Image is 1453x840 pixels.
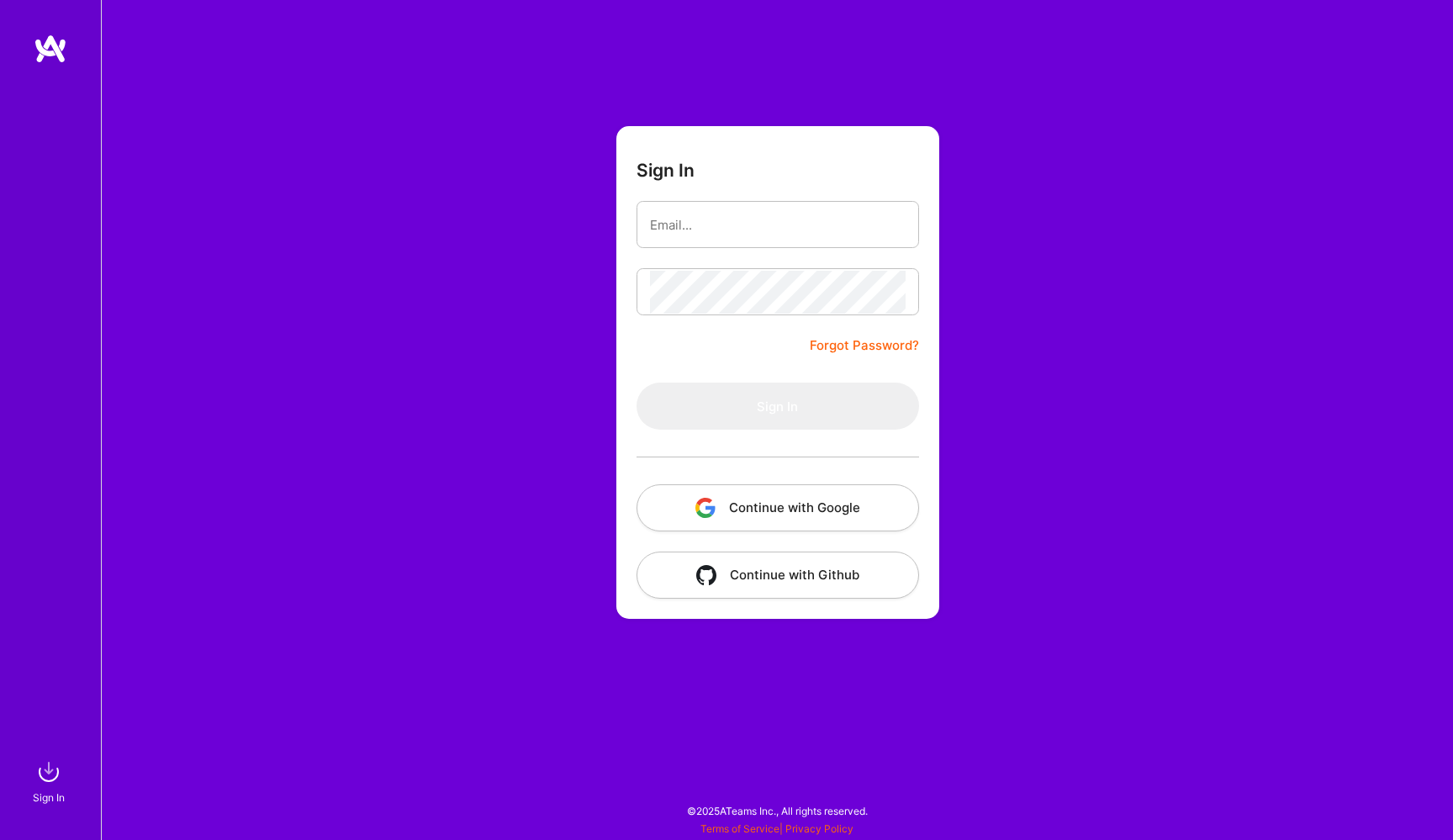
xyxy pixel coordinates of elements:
[637,552,919,599] button: Continue with Github
[700,822,779,835] a: Terms of Service
[637,383,919,430] button: Sign In
[34,34,67,64] img: logo
[695,498,716,518] img: icon
[637,160,695,181] h3: Sign In
[32,755,66,789] img: sign in
[33,789,65,806] div: Sign In
[650,203,906,246] input: Email...
[700,822,853,835] span: |
[35,755,66,806] a: sign inSign In
[101,790,1453,832] div: © 2025 ATeams Inc., All rights reserved.
[810,335,919,356] a: Forgot Password?
[785,822,853,835] a: Privacy Policy
[696,565,716,585] img: icon
[637,484,919,531] button: Continue with Google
